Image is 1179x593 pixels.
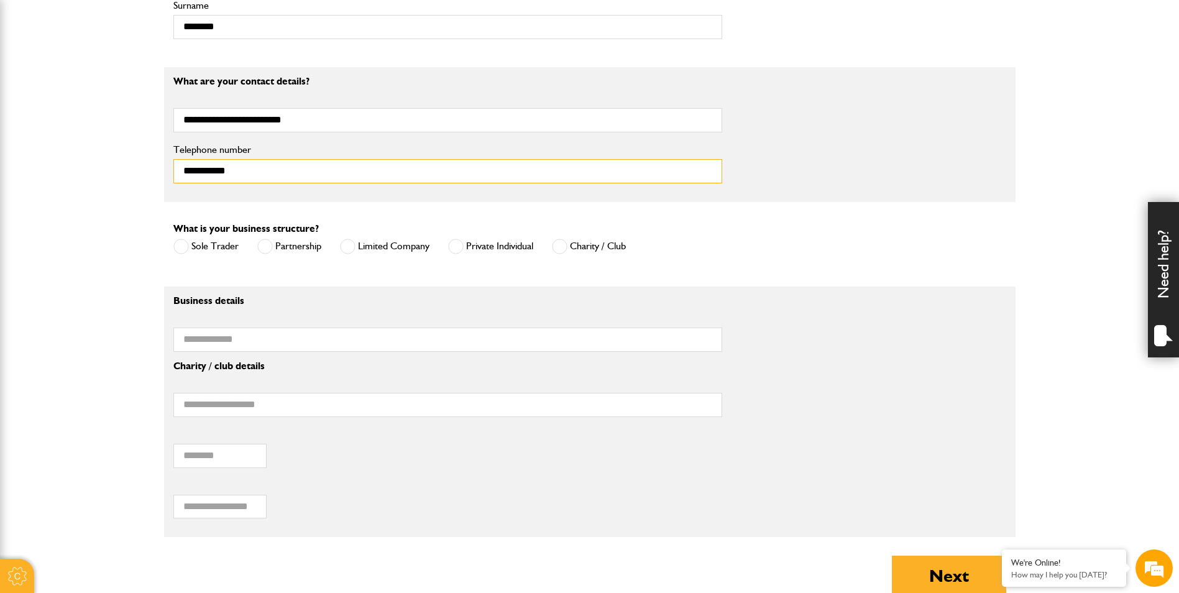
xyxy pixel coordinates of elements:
[173,76,722,86] p: What are your contact details?
[173,296,722,306] p: Business details
[16,152,227,179] input: Enter your email address
[552,239,626,254] label: Charity / Club
[173,1,722,11] label: Surname
[1011,558,1117,568] div: We're Online!
[257,239,321,254] label: Partnership
[16,225,227,372] textarea: Type your message and hit 'Enter'
[173,239,239,254] label: Sole Trader
[16,188,227,216] input: Enter your phone number
[448,239,533,254] label: Private Individual
[16,115,227,142] input: Enter your last name
[204,6,234,36] div: Minimize live chat window
[173,145,722,155] label: Telephone number
[169,383,226,400] em: Start Chat
[65,70,209,86] div: Chat with us now
[340,239,429,254] label: Limited Company
[173,224,319,234] label: What is your business structure?
[1011,570,1117,579] p: How may I help you today?
[1148,202,1179,357] div: Need help?
[173,361,722,371] p: Charity / club details
[21,69,52,86] img: d_20077148190_company_1631870298795_20077148190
